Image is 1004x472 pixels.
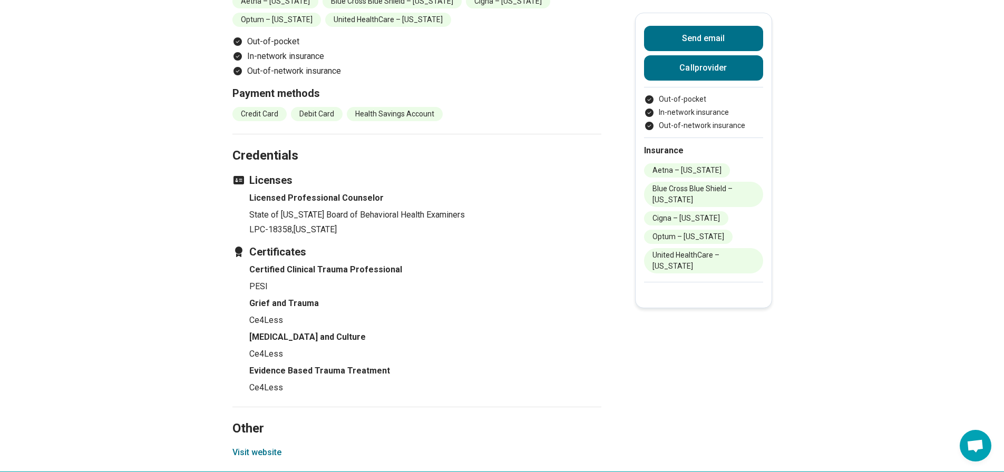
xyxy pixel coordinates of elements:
[249,297,601,310] h4: Grief and Trauma
[249,223,601,236] p: LPC-18358
[232,244,601,259] h3: Certificates
[249,365,601,377] h4: Evidence Based Trauma Treatment
[644,144,763,157] h2: Insurance
[232,446,281,459] button: Visit website
[232,86,601,101] h3: Payment methods
[232,50,601,63] li: In-network insurance
[644,55,763,81] button: Callprovider
[232,65,601,77] li: Out-of-network insurance
[325,13,451,27] li: United HealthCare – [US_STATE]
[644,26,763,51] button: Send email
[644,107,763,118] li: In-network insurance
[249,348,601,360] p: Ce4Less
[232,13,321,27] li: Optum – [US_STATE]
[249,381,601,394] p: Ce4Less
[644,94,763,131] ul: Payment options
[291,107,343,121] li: Debit Card
[292,224,337,234] span: , [US_STATE]
[644,94,763,105] li: Out-of-pocket
[232,35,601,77] ul: Payment options
[644,120,763,131] li: Out-of-network insurance
[960,430,991,461] div: Open chat
[644,230,733,244] li: Optum – [US_STATE]
[232,173,601,188] h3: Licenses
[232,35,601,48] li: Out-of-pocket
[249,331,601,343] h4: [MEDICAL_DATA] and Culture
[644,211,728,225] li: Cigna – [US_STATE]
[249,209,601,221] p: State of [US_STATE] Board of Behavioral Health Examiners
[232,395,601,438] h2: Other
[249,192,601,204] h4: Licensed Professional Counselor
[347,107,443,121] li: Health Savings Account
[644,182,763,207] li: Blue Cross Blue Shield – [US_STATE]
[644,248,763,273] li: United HealthCare – [US_STATE]
[249,280,601,293] p: PESI
[249,263,601,276] h4: Certified Clinical Trauma Professional
[232,122,601,165] h2: Credentials
[232,107,287,121] li: Credit Card
[644,163,730,178] li: Aetna – [US_STATE]
[249,314,601,327] p: Ce4Less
